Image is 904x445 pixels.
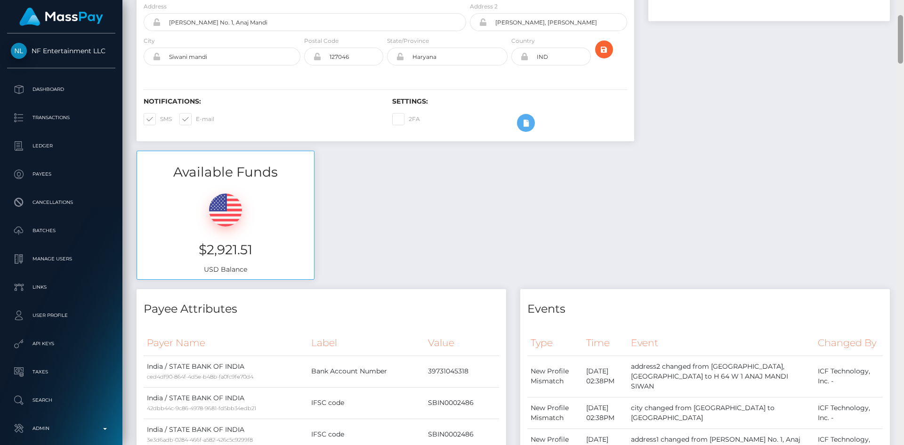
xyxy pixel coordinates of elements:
a: Batches [7,219,115,243]
a: Ledger [7,134,115,158]
th: Time [583,330,628,356]
img: NF Entertainment LLC [11,43,27,59]
td: India / STATE BANK OF INDIA [144,387,308,419]
p: Admin [11,421,112,436]
a: Payees [7,162,115,186]
td: [DATE] 02:38PM [583,397,628,429]
th: Payer Name [144,330,308,356]
label: 2FA [392,113,420,125]
td: New Profile Mismatch [527,356,583,397]
h6: Notifications: [144,97,378,105]
p: Dashboard [11,82,112,97]
p: Search [11,393,112,407]
label: State/Province [387,37,429,45]
p: User Profile [11,308,112,323]
a: Cancellations [7,191,115,214]
h3: Available Funds [137,163,314,181]
small: 42dbb44c-9c86-4978-9681-fd5bb34edb21 [147,405,256,412]
a: Taxes [7,360,115,384]
th: Label [308,330,425,356]
td: SBIN0002486 [425,387,499,419]
label: Address [144,2,167,11]
img: MassPay Logo [19,8,103,26]
label: Country [511,37,535,45]
a: Admin [7,417,115,440]
label: City [144,37,155,45]
th: Changed By [815,330,883,356]
label: SMS [144,113,172,125]
th: Value [425,330,499,356]
label: Address 2 [470,2,498,11]
td: India / STATE BANK OF INDIA [144,356,308,387]
td: ICF Technology, Inc. - [815,356,883,397]
a: Manage Users [7,247,115,271]
p: Payees [11,167,112,181]
a: API Keys [7,332,115,356]
label: Postal Code [304,37,339,45]
div: USD Balance [137,182,314,279]
p: Manage Users [11,252,112,266]
small: 3e3d6adb-0284-466f-a582-426c5c9299f8 [147,437,253,443]
p: Batches [11,224,112,238]
h3: $2,921.51 [144,241,307,259]
th: Event [628,330,815,356]
a: Links [7,275,115,299]
h4: Payee Attributes [144,301,499,317]
label: E-mail [179,113,214,125]
h6: Settings: [392,97,627,105]
h4: Events [527,301,883,317]
td: ICF Technology, Inc. - [815,397,883,429]
td: IFSC code [308,387,425,419]
th: Type [527,330,583,356]
p: Cancellations [11,195,112,210]
small: ced4df90-864f-4d5e-b48b-fa0fc9fe70d4 [147,373,253,380]
a: Transactions [7,106,115,129]
span: NF Entertainment LLC [7,47,115,55]
td: address2 changed from [GEOGRAPHIC_DATA], [GEOGRAPHIC_DATA] to H 64 W 1 ANAJ MANDI SIWAN [628,356,815,397]
a: User Profile [7,304,115,327]
a: Dashboard [7,78,115,101]
img: USD.png [209,194,242,227]
td: Bank Account Number [308,356,425,387]
a: Search [7,388,115,412]
p: Ledger [11,139,112,153]
td: [DATE] 02:38PM [583,356,628,397]
td: New Profile Mismatch [527,397,583,429]
p: API Keys [11,337,112,351]
p: Links [11,280,112,294]
td: city changed from [GEOGRAPHIC_DATA] to [GEOGRAPHIC_DATA] [628,397,815,429]
td: 39731045318 [425,356,499,387]
p: Transactions [11,111,112,125]
p: Taxes [11,365,112,379]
